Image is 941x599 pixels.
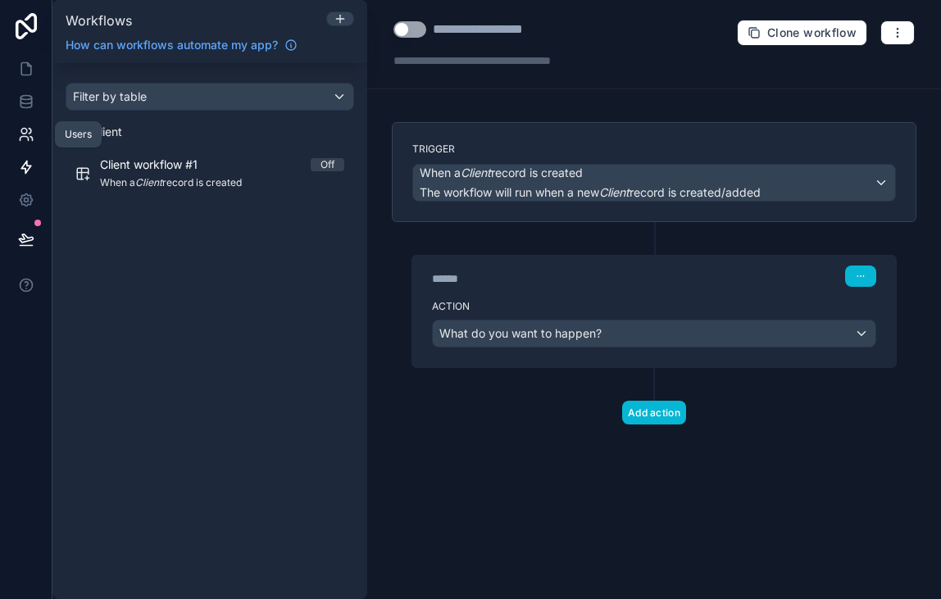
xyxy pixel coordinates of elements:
[432,300,876,313] label: Action
[59,37,304,53] a: How can workflows automate my app?
[420,165,583,181] span: When a record is created
[599,185,630,199] em: Client
[622,401,686,424] button: Add action
[412,143,896,156] label: Trigger
[737,20,867,46] button: Clone workflow
[65,128,92,141] div: Users
[432,320,876,347] button: What do you want to happen?
[66,12,132,29] span: Workflows
[767,25,857,40] span: Clone workflow
[412,164,896,202] button: When aClientrecord is createdThe workflow will run when a newClientrecord is created/added
[420,185,761,199] span: The workflow will run when a new record is created/added
[461,166,491,179] em: Client
[439,326,602,340] span: What do you want to happen?
[66,37,278,53] span: How can workflows automate my app?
